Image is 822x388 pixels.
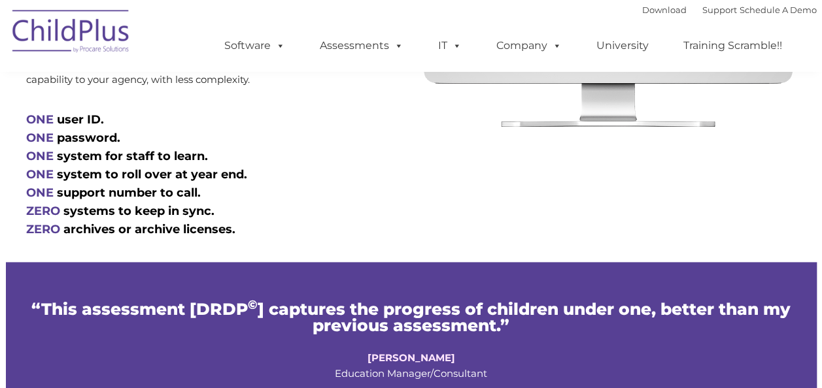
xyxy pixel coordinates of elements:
[63,204,214,218] span: systems to keep in sync.
[483,33,575,59] a: Company
[57,131,120,145] span: password.
[702,5,737,15] a: Support
[740,5,817,15] a: Schedule A Demo
[63,222,235,236] span: archives or archive licenses.
[248,297,258,312] sup: ©
[57,149,208,163] span: system for staff to learn.
[211,33,298,59] a: Software
[57,186,201,200] span: support number to call.
[642,5,817,15] font: |
[425,33,475,59] a: IT
[26,131,54,145] span: ONE
[583,33,662,59] a: University
[670,33,795,59] a: Training Scramble!!
[6,1,137,66] img: ChildPlus by Procare Solutions
[307,33,417,59] a: Assessments
[26,167,54,182] span: ONE
[26,149,54,163] span: ONE
[335,351,487,380] span: Education Manager/Consultant
[642,5,687,15] a: Download
[31,299,791,335] span: “This assessment [DRDP ] captures the progress of children under one, better than my previous ass...
[57,112,104,127] span: user ID.
[26,204,60,218] span: ZERO
[26,186,54,200] span: ONE
[57,167,247,182] span: system to roll over at year end.
[26,222,60,236] span: ZERO
[368,351,455,364] strong: [PERSON_NAME]
[26,112,54,127] span: ONE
